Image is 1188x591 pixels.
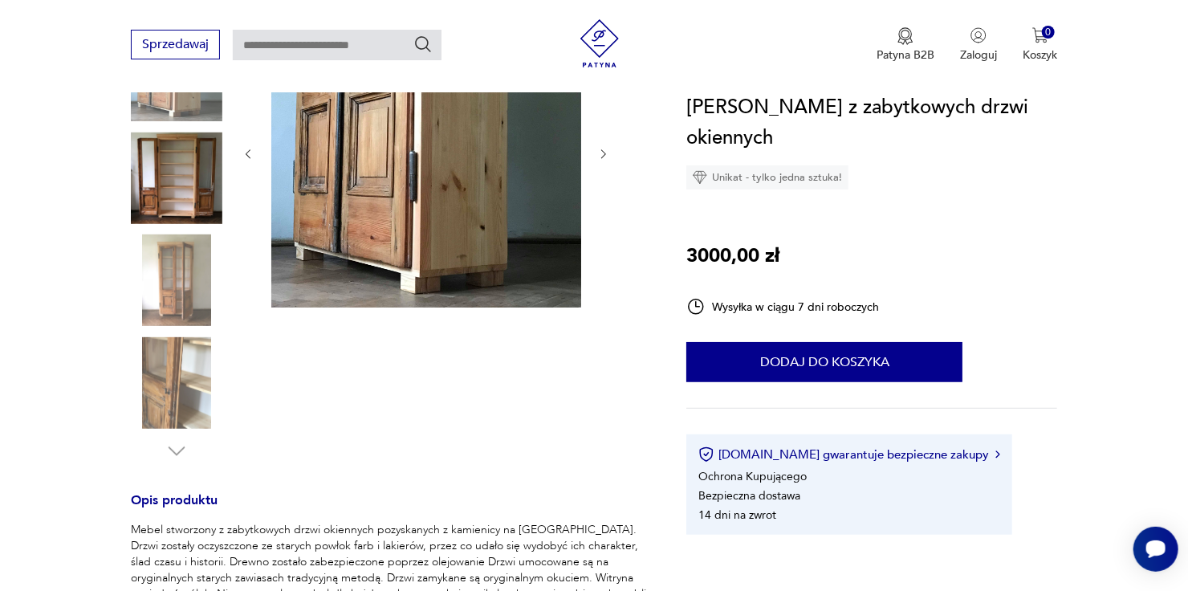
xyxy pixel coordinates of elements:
[131,40,220,51] a: Sprzedawaj
[686,92,1057,153] h1: [PERSON_NAME] z zabytkowych drzwi okiennych
[1023,27,1057,63] button: 0Koszyk
[877,27,934,63] a: Ikona medaluPatyna B2B
[698,446,999,463] button: [DOMAIN_NAME] gwarantuje bezpieczne zakupy
[686,342,962,382] button: Dodaj do koszyka
[1023,47,1057,63] p: Koszyk
[686,165,848,190] div: Unikat - tylko jedna sztuka!
[131,495,649,522] h3: Opis produktu
[131,30,220,59] button: Sprzedawaj
[576,19,624,67] img: Patyna - sklep z meblami i dekoracjami vintage
[897,27,913,45] img: Ikona medalu
[970,27,987,43] img: Ikonka użytkownika
[877,47,934,63] p: Patyna B2B
[413,35,433,54] button: Szukaj
[960,27,997,63] button: Zaloguj
[686,241,779,271] p: 3000,00 zł
[995,450,1000,459] img: Ikona strzałki w prawo
[698,507,776,523] li: 14 dni na zwrot
[877,27,934,63] button: Patyna B2B
[131,337,222,429] img: Zdjęcie produktu Witryna stworzona z zabytkowych drzwi okiennych
[960,47,997,63] p: Zaloguj
[686,297,879,316] div: Wysyłka w ciągu 7 dni roboczych
[1133,527,1178,572] iframe: Smartsupp widget button
[693,170,707,185] img: Ikona diamentu
[698,469,807,484] li: Ochrona Kupującego
[698,488,800,503] li: Bezpieczna dostawa
[1032,27,1048,43] img: Ikona koszyka
[131,234,222,326] img: Zdjęcie produktu Witryna stworzona z zabytkowych drzwi okiennych
[1042,26,1056,39] div: 0
[698,446,714,463] img: Ikona certyfikatu
[131,132,222,224] img: Zdjęcie produktu Witryna stworzona z zabytkowych drzwi okiennych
